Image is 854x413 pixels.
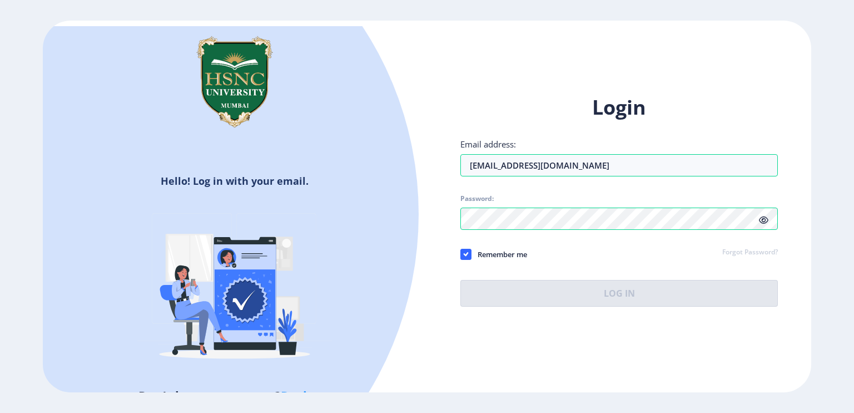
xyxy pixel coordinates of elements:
a: Register [281,387,331,404]
span: Remember me [471,248,527,261]
img: Verified-rafiki.svg [137,192,332,387]
label: Password: [460,194,494,203]
button: Log In [460,280,778,307]
input: Email address [460,154,778,176]
img: hsnc.png [179,26,290,137]
h5: Don't have an account? [51,387,419,405]
a: Forgot Password? [722,248,778,258]
label: Email address: [460,139,516,150]
h1: Login [460,94,778,121]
